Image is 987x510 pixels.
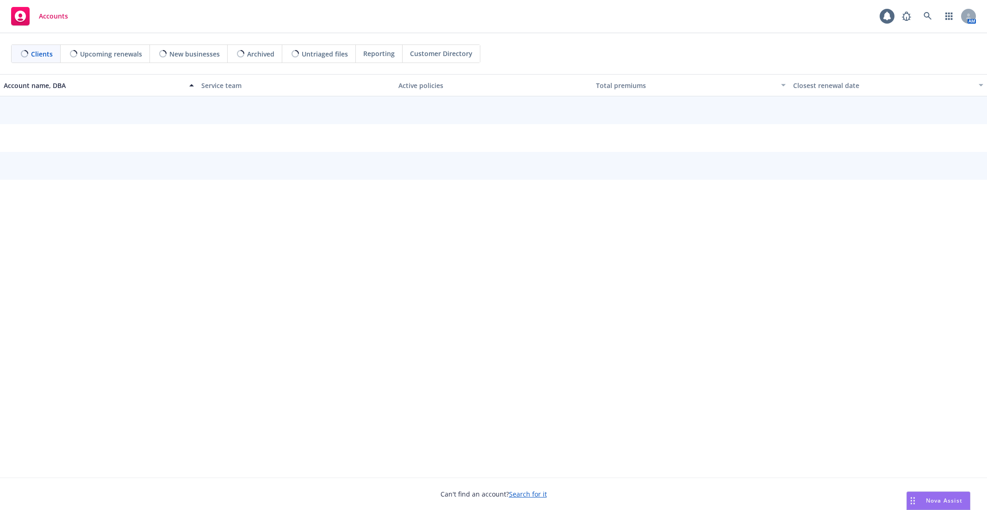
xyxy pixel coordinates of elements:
div: Drag to move [907,492,919,510]
span: Archived [247,49,274,59]
div: Active policies [398,81,589,90]
a: Search [919,7,937,25]
div: Service team [201,81,391,90]
div: Closest renewal date [793,81,973,90]
span: Untriaged files [302,49,348,59]
span: Nova Assist [926,497,962,504]
a: Search for it [509,490,547,498]
a: Report a Bug [897,7,916,25]
span: Clients [31,49,53,59]
span: Customer Directory [410,49,472,58]
span: Reporting [363,49,395,58]
button: Total premiums [592,74,790,96]
button: Closest renewal date [789,74,987,96]
span: New businesses [169,49,220,59]
div: Total premiums [596,81,776,90]
a: Switch app [940,7,958,25]
span: Accounts [39,13,68,20]
span: Upcoming renewals [80,49,142,59]
button: Nova Assist [906,491,970,510]
button: Active policies [395,74,592,96]
div: Account name, DBA [4,81,184,90]
span: Can't find an account? [441,489,547,499]
a: Accounts [7,3,72,29]
button: Service team [198,74,395,96]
